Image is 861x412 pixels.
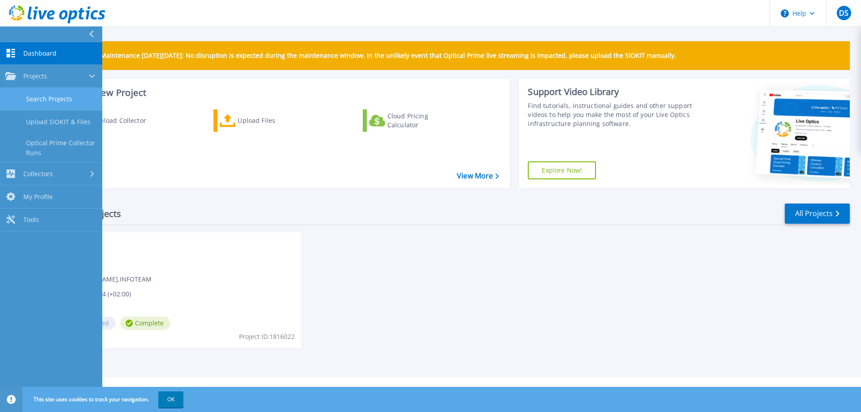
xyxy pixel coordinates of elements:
[68,238,296,247] span: Optical Prime
[64,88,499,98] h3: Start a New Project
[839,9,848,17] span: DS
[387,112,459,130] div: Cloud Pricing Calculator
[87,112,158,130] div: Download Collector
[23,193,53,201] span: My Profile
[64,109,164,132] a: Download Collector
[67,52,676,59] p: Scheduled Maintenance [DATE][DATE]: No disruption is expected during the maintenance window. In t...
[457,172,499,180] a: View More
[238,112,309,130] div: Upload Files
[25,391,183,408] span: This site uses cookies to track your navigation.
[528,101,696,128] div: Find tutorials, instructional guides and other support videos to help you make the most of your L...
[23,49,57,57] span: Dashboard
[239,332,295,342] span: Project ID: 1816022
[213,109,313,132] a: Upload Files
[68,274,152,284] span: [PERSON_NAME] , INFOTEAM
[528,161,596,179] a: Explore Now!
[23,170,53,178] span: Collectors
[23,72,47,80] span: Projects
[363,109,463,132] a: Cloud Pricing Calculator
[120,317,170,330] span: Complete
[785,204,850,224] a: All Projects
[158,391,183,408] button: OK
[528,86,696,98] div: Support Video Library
[23,216,39,224] span: Tools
